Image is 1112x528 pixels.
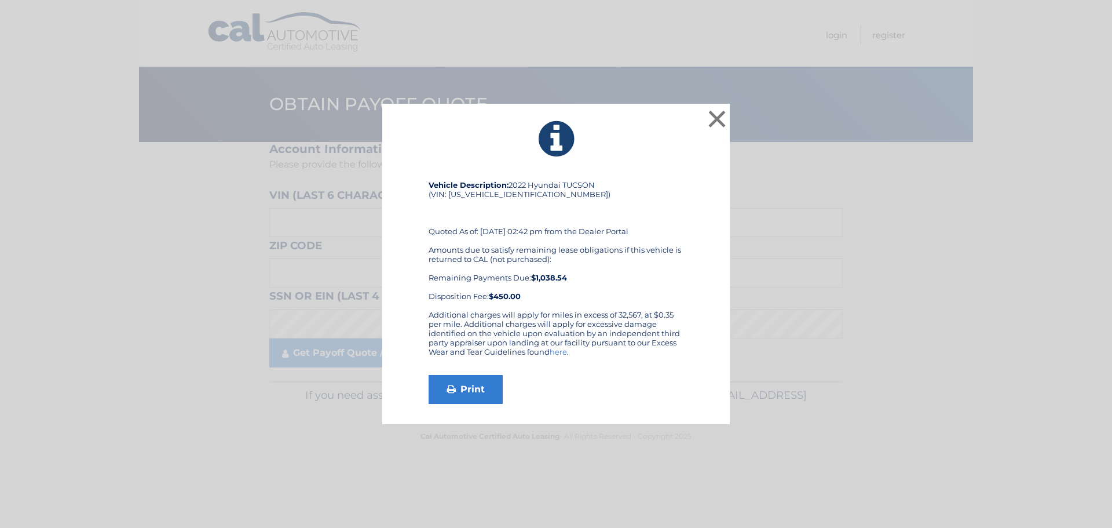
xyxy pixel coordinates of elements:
strong: Vehicle Description: [429,180,509,190]
b: $1,038.54 [531,273,567,282]
div: Additional charges will apply for miles in excess of 32,567, at $0.35 per mile. Additional charge... [429,310,683,366]
a: here [550,347,567,356]
a: Print [429,375,503,404]
div: Amounts due to satisfy remaining lease obligations if this vehicle is returned to CAL (not purcha... [429,245,683,301]
button: × [705,107,729,130]
div: 2022 Hyundai TUCSON (VIN: [US_VEHICLE_IDENTIFICATION_NUMBER]) Quoted As of: [DATE] 02:42 pm from ... [429,180,683,310]
strong: $450.00 [489,292,521,301]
